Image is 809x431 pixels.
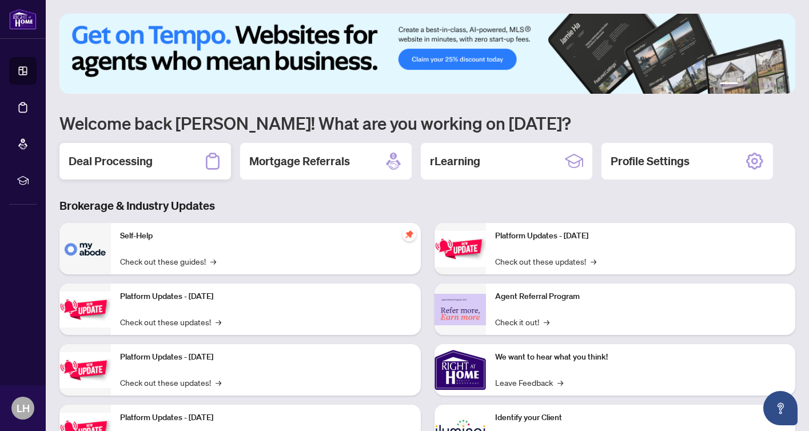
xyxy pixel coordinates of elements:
a: Check it out!→ [495,316,549,328]
span: pushpin [402,228,416,241]
a: Check out these updates!→ [120,316,221,328]
a: Check out these guides!→ [120,255,216,268]
button: 6 [779,82,784,87]
button: 5 [770,82,775,87]
p: Platform Updates - [DATE] [495,230,787,242]
span: LH [17,400,30,416]
h2: Profile Settings [611,153,690,169]
span: → [216,376,221,389]
h1: Welcome back [PERSON_NAME]! What are you working on [DATE]? [59,112,795,134]
p: We want to hear what you think! [495,351,787,364]
span: → [591,255,596,268]
h2: Deal Processing [69,153,153,169]
a: Check out these updates!→ [120,376,221,389]
button: Open asap [763,391,798,425]
p: Agent Referral Program [495,290,787,303]
button: 2 [743,82,747,87]
img: logo [9,9,37,30]
p: Self-Help [120,230,412,242]
span: → [216,316,221,328]
p: Platform Updates - [DATE] [120,412,412,424]
img: Self-Help [59,223,111,274]
p: Identify your Client [495,412,787,424]
a: Leave Feedback→ [495,376,563,389]
span: → [557,376,563,389]
img: Platform Updates - June 23, 2025 [435,231,486,267]
a: Check out these updates!→ [495,255,596,268]
h2: Mortgage Referrals [249,153,350,169]
img: Agent Referral Program [435,294,486,325]
span: → [544,316,549,328]
span: → [210,255,216,268]
button: 4 [761,82,766,87]
p: Platform Updates - [DATE] [120,351,412,364]
button: 3 [752,82,756,87]
img: We want to hear what you think! [435,344,486,396]
img: Slide 0 [59,14,795,94]
h2: rLearning [430,153,480,169]
img: Platform Updates - July 21, 2025 [59,352,111,388]
button: 1 [720,82,738,87]
img: Platform Updates - September 16, 2025 [59,292,111,328]
h3: Brokerage & Industry Updates [59,198,795,214]
p: Platform Updates - [DATE] [120,290,412,303]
